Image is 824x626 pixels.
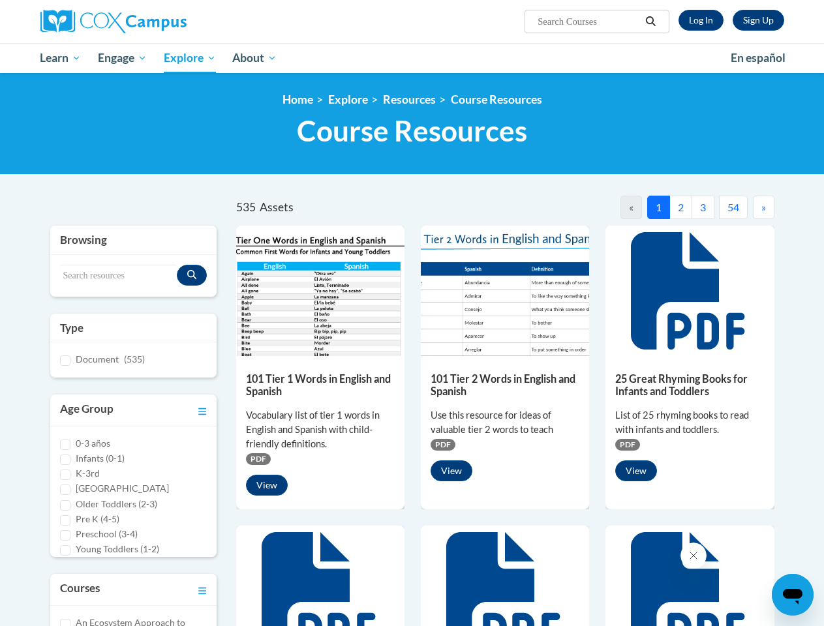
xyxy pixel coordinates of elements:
[60,232,207,248] h3: Browsing
[692,196,714,219] button: 3
[328,93,368,106] a: Explore
[60,580,100,599] h3: Courses
[40,50,81,66] span: Learn
[722,44,794,72] a: En español
[647,196,670,219] button: 1
[615,408,764,437] div: List of 25 rhyming books to read with infants and toddlers.
[124,353,145,365] span: (535)
[8,9,106,20] span: Hi. How can we help?
[76,542,159,556] label: Young Toddlers (1-2)
[177,265,207,286] button: Search resources
[60,320,207,336] h3: Type
[155,43,224,73] a: Explore
[32,43,90,73] a: Learn
[431,372,579,398] h5: 101 Tier 2 Words in English and Spanish
[282,93,313,106] a: Home
[76,451,125,466] label: Infants (0-1)
[753,196,774,219] button: Next
[76,353,119,365] span: Document
[731,51,786,65] span: En español
[198,580,207,599] a: Toggle collapse
[761,201,766,213] span: »
[60,401,114,419] h3: Age Group
[772,574,814,616] iframe: Button to launch messaging window
[246,453,271,465] span: PDF
[40,10,275,33] a: Cox Campus
[383,93,436,106] a: Resources
[431,408,579,437] div: Use this resource for ideas of valuable tier 2 words to teach
[76,497,157,511] label: Older Toddlers (2-3)
[246,475,288,496] button: View
[431,460,472,481] button: View
[40,10,187,33] img: Cox Campus
[431,439,455,451] span: PDF
[236,200,256,214] span: 535
[98,50,147,66] span: Engage
[198,401,207,419] a: Toggle collapse
[60,265,177,287] input: Search resources
[76,512,119,526] label: Pre K (4-5)
[232,50,277,66] span: About
[421,226,589,356] img: 836e94b2-264a-47ae-9840-fb2574307f3b.pdf
[615,372,764,398] h5: 25 Great Rhyming Books for Infants and Toddlers
[615,460,657,481] button: View
[719,196,748,219] button: 54
[76,481,169,496] label: [GEOGRAPHIC_DATA]
[224,43,285,73] a: About
[733,10,784,31] a: Register
[641,14,660,29] button: Search
[669,196,692,219] button: 2
[76,436,110,451] label: 0-3 años
[246,372,395,398] h5: 101 Tier 1 Words in English and Spanish
[76,466,100,481] label: K-3rd
[164,50,216,66] span: Explore
[297,113,527,148] span: Course Resources
[246,408,395,451] div: Vocabulary list of tier 1 words in English and Spanish with child-friendly definitions.
[260,200,294,214] span: Assets
[89,43,155,73] a: Engage
[451,93,542,106] a: Course Resources
[76,527,138,541] label: Preschool (3-4)
[536,14,641,29] input: Search Courses
[505,196,774,219] nav: Pagination Navigation
[236,226,404,356] img: d35314be-4b7e-462d-8f95-b17e3d3bb747.pdf
[679,10,724,31] a: Log In
[680,543,707,569] iframe: Close message
[31,43,794,73] div: Main menu
[615,439,640,451] span: PDF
